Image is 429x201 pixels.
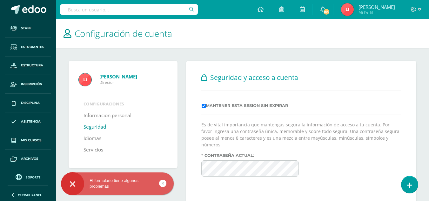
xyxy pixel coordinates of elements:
[84,133,101,144] a: Idiomas
[18,193,42,197] span: Cerrar panel
[5,150,51,168] a: Archivos
[202,104,206,108] input: Mantener esta sesion sin expirar
[341,3,354,16] img: 2bf24b1c653503e6dc775f559f9b2e03.png
[84,110,131,121] a: Información personal
[21,63,43,68] span: Estructura
[210,73,298,82] span: Seguridad y acceso a cuenta
[21,26,31,31] span: Staff
[21,119,41,124] span: Asistencia
[84,144,103,156] a: Servicios
[5,38,51,57] a: Estudiantes
[60,4,198,15] input: Busca un usuario...
[5,112,51,131] a: Asistencia
[99,80,167,85] span: Director
[79,73,91,86] img: Profile picture of Lilian Porras
[323,8,330,15] span: 109
[21,138,41,143] span: Mis cursos
[26,175,41,179] span: Soporte
[21,82,42,87] span: Inscripción
[8,172,48,181] a: Soporte
[84,101,163,107] li: Configuraciones
[21,156,38,161] span: Archivos
[84,121,106,133] a: Seguridad
[99,73,167,80] a: [PERSON_NAME]
[5,131,51,150] a: Mis cursos
[21,100,40,105] span: Disciplina
[202,103,288,108] label: Mantener esta sesion sin expirar
[201,121,401,148] p: Es de vital importancia que mantengas segura la información de acceso a tu cuenta. Por favor ingr...
[21,44,44,50] span: Estudiantes
[5,75,51,94] a: Inscripción
[5,57,51,75] a: Estructura
[99,73,137,80] strong: [PERSON_NAME]
[359,4,395,10] span: [PERSON_NAME]
[75,27,172,39] span: Configuración de cuenta
[359,10,395,15] span: Mi Perfil
[5,94,51,112] a: Disciplina
[201,153,298,158] label: Contraseña actual:
[5,19,51,38] a: Staff
[61,178,174,189] div: El formulario tiene algunos problemas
